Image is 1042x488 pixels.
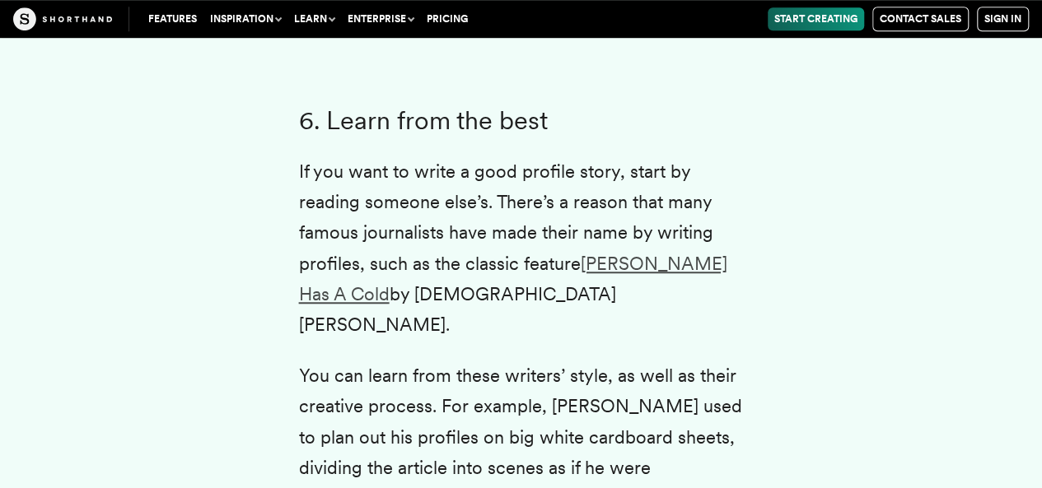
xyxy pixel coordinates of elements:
button: Inspiration [203,7,287,30]
a: [PERSON_NAME] Has A Cold [299,253,727,304]
a: Pricing [420,7,474,30]
p: If you want to write a good profile story, start by reading someone else’s. There’s a reason that... [299,156,744,341]
a: Contact Sales [872,7,969,31]
h3: 6. Learn from the best [299,106,744,137]
a: Sign in [977,7,1029,31]
img: The Craft [13,7,112,30]
button: Learn [287,7,341,30]
a: Start Creating [768,7,864,30]
button: Enterprise [341,7,420,30]
a: Features [142,7,203,30]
